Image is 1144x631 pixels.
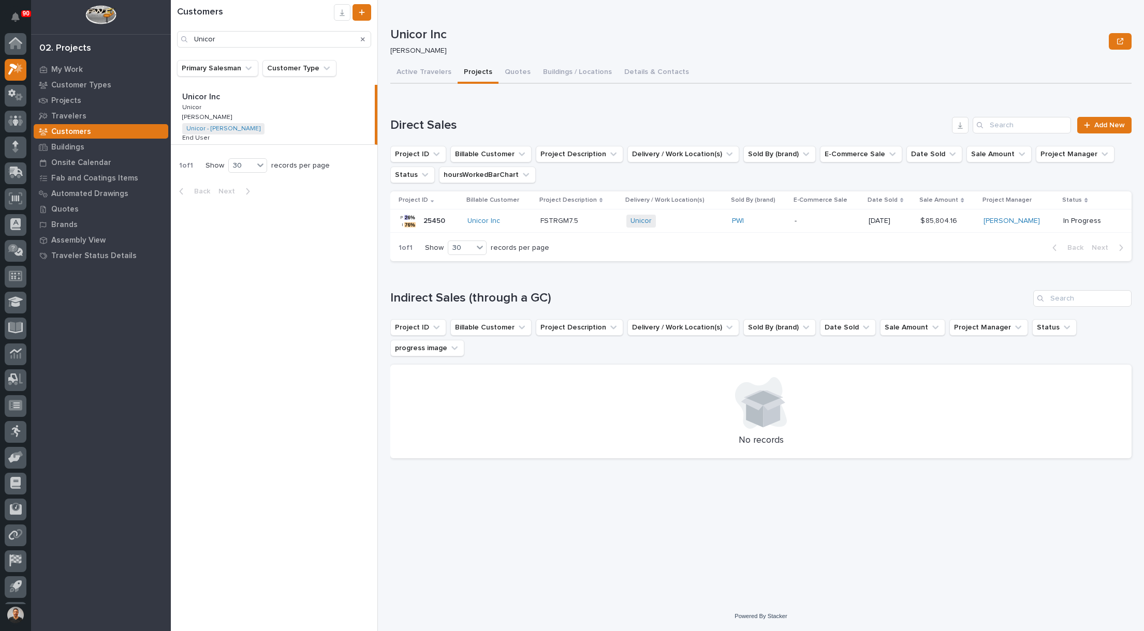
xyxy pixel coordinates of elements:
span: Back [188,187,210,196]
p: No records [403,435,1119,446]
button: Sale Amount [966,146,1032,162]
div: 30 [448,243,473,253]
button: Status [1032,319,1077,336]
a: Automated Drawings [31,186,171,201]
a: PWI [732,217,744,226]
a: Buildings [31,139,171,155]
a: Powered By Stacker [735,613,787,619]
button: Back [171,187,214,196]
span: Back [1061,243,1083,252]
button: Sold By (brand) [743,319,816,336]
h1: Indirect Sales (through a GC) [390,291,1029,306]
a: Onsite Calendar [31,155,171,170]
button: Next [1088,243,1132,252]
div: 30 [229,160,254,171]
p: Projects [51,96,81,106]
p: In Progress [1063,217,1115,226]
button: Quotes [498,62,537,84]
p: Customer Types [51,81,111,90]
p: Fab and Coatings Items [51,174,138,183]
input: Search [177,31,371,48]
a: Customers [31,124,171,139]
button: hoursWorkedBarChart [439,167,536,183]
p: Travelers [51,112,86,121]
p: Quotes [51,205,79,214]
a: Travelers [31,108,171,124]
p: End User [182,132,212,142]
button: Next [214,187,258,196]
a: Traveler Status Details [31,248,171,263]
p: E-Commerce Sale [794,194,847,206]
span: Next [1092,243,1114,252]
div: 02. Projects [39,43,91,54]
tr: 2545025450 Unicor Inc FSTRGM7.5FSTRGM7.5 Unicor PWI -[DATE]$ 85,804.16$ 85,804.16 [PERSON_NAME] I... [390,209,1132,233]
div: Notifications90 [13,12,26,29]
button: Details & Contacts [618,62,695,84]
p: My Work [51,65,83,74]
p: Project Manager [982,194,1032,206]
a: My Work [31,62,171,77]
a: [PERSON_NAME] [984,217,1040,226]
p: Status [1062,194,1082,206]
p: 1 of 1 [171,153,201,178]
p: Show [206,161,224,170]
a: Brands [31,217,171,232]
p: Customers [51,127,91,137]
a: Projects [31,93,171,108]
a: Assembly View [31,232,171,248]
p: Buildings [51,143,84,152]
button: Notifications [5,6,26,28]
a: Unicor IncUnicor Inc UnicorUnicor [PERSON_NAME][PERSON_NAME] Unicor - [PERSON_NAME] End UserEnd User [171,85,377,145]
button: Project ID [390,146,446,162]
p: - [795,217,860,226]
a: Fab and Coatings Items [31,170,171,186]
p: Traveler Status Details [51,251,137,261]
p: 90 [23,10,30,17]
p: Show [425,244,444,252]
button: Back [1044,243,1088,252]
p: [PERSON_NAME] [182,112,234,121]
p: Billable Customer [466,194,519,206]
button: Active Travelers [390,62,458,84]
p: [DATE] [869,217,912,226]
button: Project Manager [1036,146,1114,162]
p: 1 of 1 [390,235,421,261]
button: Projects [458,62,498,84]
p: Unicor Inc [182,90,222,102]
button: Buildings / Locations [537,62,618,84]
h1: Customers [177,7,334,18]
button: E-Commerce Sale [820,146,902,162]
button: Project Manager [949,319,1028,336]
button: Primary Salesman [177,60,258,77]
button: Project ID [390,319,446,336]
button: Customer Type [262,60,336,77]
p: Project Description [539,194,597,206]
input: Search [973,117,1071,133]
h1: Direct Sales [390,118,948,133]
button: Project Description [536,146,623,162]
button: Date Sold [820,319,876,336]
button: users-avatar [5,604,26,626]
p: Delivery / Work Location(s) [625,194,705,206]
p: Project ID [399,194,428,206]
p: Date Sold [868,194,898,206]
p: records per page [271,161,330,170]
span: Add New [1094,122,1125,129]
p: Onsite Calendar [51,158,111,168]
p: Automated Drawings [51,189,128,199]
a: Quotes [31,201,171,217]
p: Brands [51,220,78,230]
p: FSTRGM7.5 [540,215,580,226]
p: [PERSON_NAME] [390,47,1101,55]
input: Search [1033,290,1132,307]
button: progress image [390,340,464,356]
button: Sale Amount [880,319,945,336]
a: Customer Types [31,77,171,93]
button: Sold By (brand) [743,146,816,162]
p: records per page [491,244,549,252]
img: Workspace Logo [85,5,116,24]
a: Unicor [630,217,652,226]
p: Unicor [182,102,203,111]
